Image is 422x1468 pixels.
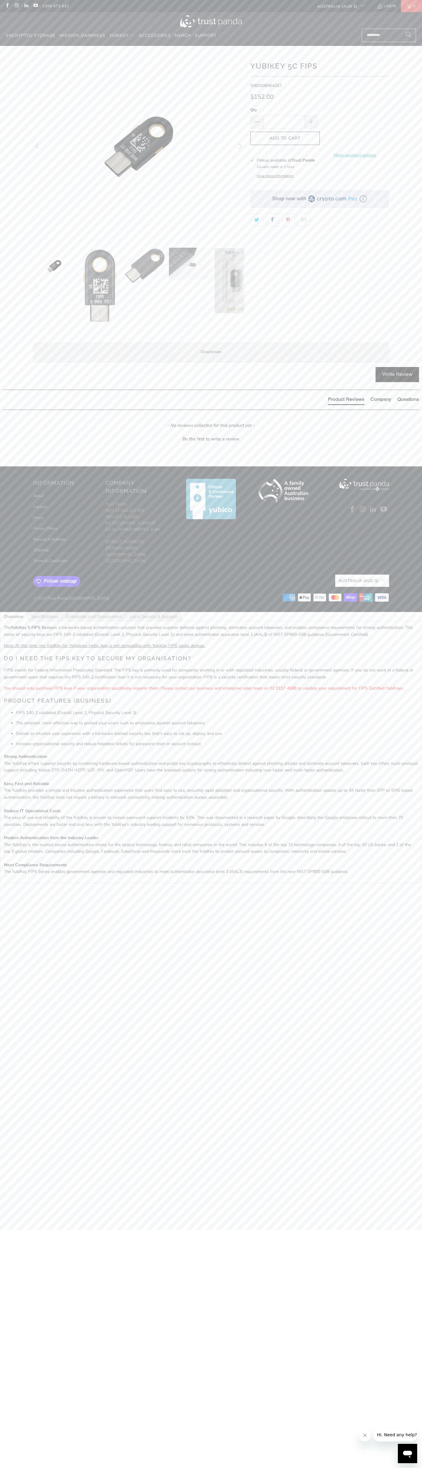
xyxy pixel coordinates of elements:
[43,3,69,9] a: 1300 072 632
[169,248,211,279] img: YubiKey 5C FIPS - Trust Panda
[369,506,378,513] a: Trust Panda Australia on LinkedIn
[4,862,67,868] strong: Meet Compliance Requirements
[376,367,419,382] div: Write Review
[397,396,419,403] div: Questions
[16,720,418,726] li: The simplest, most effective way to protect your users such as employees against account takeovers
[4,696,418,705] h3: Product Features (Business)
[362,29,416,42] input: Search...
[195,29,217,43] a: Support
[3,434,419,442] div: Be the first to write a review
[59,29,106,43] a: Mission Darkness
[33,515,43,520] a: News
[11,625,54,630] strong: YubiKey 5 FIPS Series
[6,33,56,38] span: Encrypted Storage
[335,575,389,587] button: Australia (AUD $)
[214,248,256,314] img: YubiKey 5C FIPS - Trust Panda
[250,83,282,89] span: 5060408464267
[348,506,357,513] a: Trust Panda Australia on Facebook
[4,781,49,787] strong: Easy, Fast and Reliable
[33,55,244,239] a: YubiKey 5C FIPS - Trust Panda
[250,132,320,145] button: Add to Cart
[250,93,274,101] span: $152.00
[4,753,418,875] p: The YubiKey offers superior security by combining hardware-based authentication and public key cr...
[33,55,43,239] button: Previous
[33,504,47,510] a: Contact
[167,422,255,429] em: - No reviews collected for this product yet -
[182,436,240,442] div: Be the first to write a review
[33,493,44,499] a: About
[257,157,315,163] h3: Pickup available at
[328,396,364,403] div: Product Reviews
[322,152,389,159] a: More payment options
[328,396,419,408] div: Reviews Tabs
[31,614,59,619] span: Specifications
[78,248,121,325] img: YubiKey 5C FIPS - Trust Panda
[47,596,109,601] a: Trust Panda [GEOGRAPHIC_DATA]
[33,248,43,328] button: Previous
[235,248,245,328] button: Next
[16,730,418,737] li: Deliver an intuitive user experience with a hardware-backed security key that's easy to set up, d...
[109,33,129,38] span: YubiKey
[358,506,367,513] a: Trust Panda Australia on Instagram
[257,173,293,178] button: View store information
[33,547,49,553] a: Shipping
[6,29,56,43] a: Encrypted Storage
[109,29,135,43] summary: YubiKey
[175,29,191,43] a: Merch
[139,29,171,43] a: Accessories
[291,157,315,163] b: Trust Panda
[4,754,47,759] strong: Strong Authentication
[282,214,295,226] a: Share this on Pinterest
[4,667,418,681] p: FIPS stands for Federal Information Processing Standard. The FIPS key is primarily used for compa...
[4,655,191,662] span: Do I need the FIPS key to secure my organisation?
[16,710,418,716] li: FIPS 140-2 validated (Overall Level 2, Physical Security Level 3)
[359,1429,371,1441] iframe: Close message
[195,33,217,38] span: Support
[257,136,313,141] span: Add to Cart
[180,15,242,27] img: Trust Panda Australia
[139,33,171,38] span: Accessories
[4,835,98,841] strong: Modern Authentication from the Industry Leader
[175,33,191,38] span: Merch
[66,614,122,619] span: Enterprise and Government
[370,396,391,403] div: Company
[377,3,396,9] a: Login
[250,214,263,226] a: Share this on Twitter
[250,60,389,72] h1: YubiKey 5C FIPS
[33,342,389,362] label: Description
[379,506,389,513] a: Trust Panda Australia on YouTube
[4,614,24,619] span: Overview
[5,4,10,8] a: Trust Panda Australia on Facebook
[33,4,38,8] a: Trust Panda Australia on YouTube
[266,214,279,226] a: Share this on Facebook
[24,4,29,8] a: Trust Panda Australia on LinkedIn
[33,589,110,602] p: © 2025 .
[106,501,172,564] p: Trust Panda ABN 14 612 411 668 ACN 612 411 668 NZ GST [PHONE_NUMBER] EU Tax ID: [STREET_ADDRESS][...
[6,29,217,43] nav: Translation missing: en.navigation.header.main_nav
[4,624,418,638] p: The is a hardware based authentication solution that provides superior defence against phishing, ...
[59,33,106,38] span: Mission Darkness
[4,685,404,691] span: You should only purchase FIPS keys if your organisation specifically requires them. Please contac...
[33,248,75,285] img: YubiKey 5C FIPS - Trust Panda
[398,1444,417,1463] iframe: Button to launch messaging window
[235,55,245,239] button: Next
[401,29,416,42] button: Search
[257,164,294,169] small: Usually ready in 1 hour
[16,741,418,747] li: Increase organisational security and reduce helpdesk tickets for password reset or account lockout
[4,643,205,649] span: Note: At this time, the YubiKey for Windows Hello App is not compatible with YubiKey FIPS series ...
[33,537,66,542] a: Returns & Refunds
[373,1428,417,1441] iframe: Message from company
[297,214,310,226] a: Email this to a friend
[124,248,166,284] img: YubiKey 5C FIPS - Trust Panda
[4,808,61,814] strong: Reduce IT Operational Costs
[130,614,177,619] span: Local Service & Support
[250,107,318,113] label: Qty
[33,558,67,564] a: Terms & Conditions
[124,527,160,532] a: HU27309711-2-43
[14,4,19,8] a: Trust Panda Australia on Instagram
[250,237,389,257] iframe: Reviews Widget
[272,195,306,202] div: Shop now with
[33,526,58,531] a: Privacy Policy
